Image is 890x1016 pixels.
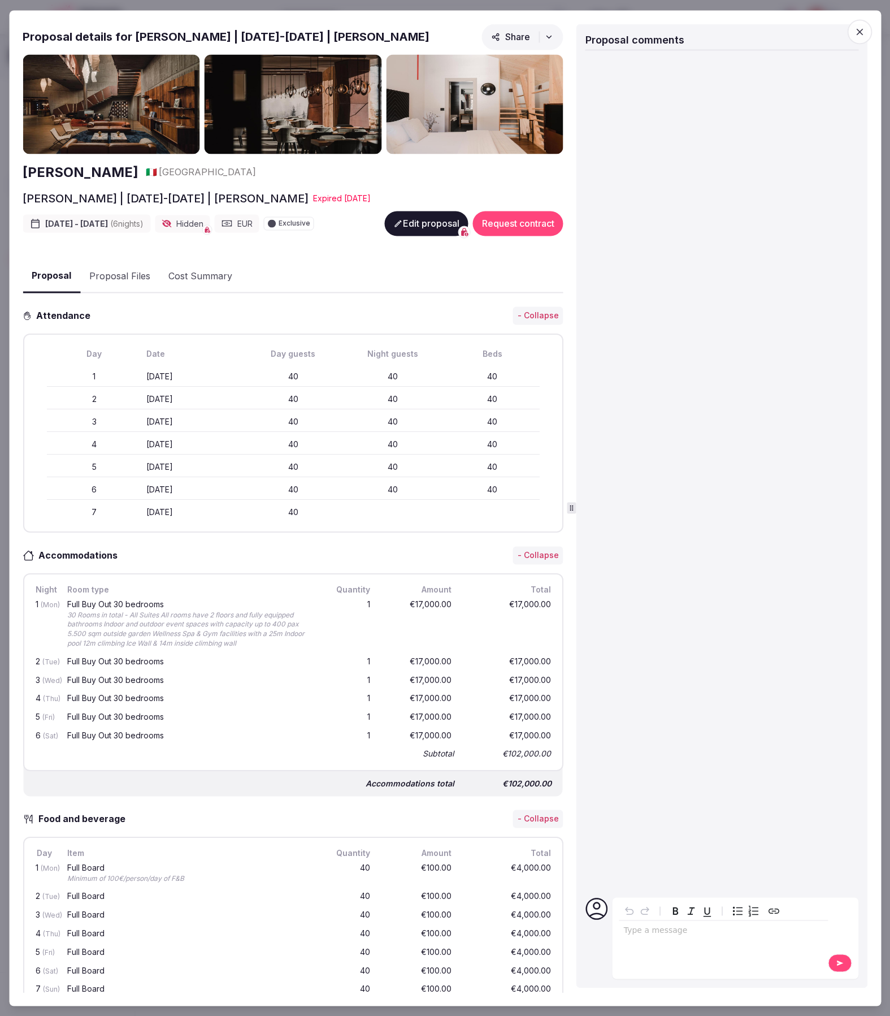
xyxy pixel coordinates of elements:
[215,215,259,233] div: EUR
[67,676,307,684] div: Full Buy Out 30 bedrooms
[146,507,241,518] div: [DATE]
[146,484,241,495] div: [DATE]
[318,674,372,688] div: 1
[318,693,372,707] div: 1
[42,676,62,685] span: (Wed)
[42,929,60,938] span: (Thu)
[159,166,256,179] span: [GEOGRAPHIC_DATA]
[23,191,309,207] h2: [PERSON_NAME] | [DATE]-[DATE] | [PERSON_NAME]
[245,371,340,382] div: 40
[381,598,454,651] div: €17,000.00
[445,461,540,473] div: 40
[463,746,553,762] div: €102,000.00
[318,655,372,669] div: 1
[463,655,553,669] div: €17,000.00
[463,946,553,960] div: €4,000.00
[345,371,440,382] div: 40
[34,548,129,562] h3: Accommodations
[33,730,55,744] div: 6
[67,714,307,721] div: Full Buy Out 30 bedrooms
[463,693,553,707] div: €17,000.00
[155,215,210,233] div: Hidden
[381,693,454,707] div: €17,000.00
[445,416,540,427] div: 40
[730,903,762,919] div: toggle group
[381,674,454,688] div: €17,000.00
[492,31,530,42] span: Share
[42,948,54,957] span: (Fri)
[381,983,454,997] div: €100.00
[42,695,60,703] span: (Thu)
[33,583,55,596] div: Night
[463,598,553,651] div: €17,000.00
[345,461,440,473] div: 40
[110,219,144,228] span: ( 6 night s )
[385,211,468,236] button: Edit proposal
[42,985,59,994] span: (Sun)
[23,163,138,182] a: [PERSON_NAME]
[67,929,307,937] div: Full Board
[463,909,553,923] div: €4,000.00
[318,598,372,651] div: 1
[345,439,440,450] div: 40
[67,864,307,872] div: Full Board
[245,416,340,427] div: 40
[67,600,307,608] div: Full Buy Out 30 bedrooms
[345,416,440,427] div: 40
[318,890,372,905] div: 40
[245,394,340,405] div: 40
[318,730,372,744] div: 1
[46,439,141,450] div: 4
[67,611,307,648] div: 30 Rooms in total - All Suites All rooms have 2 floors and fully equipped bathrooms Indoor and ou...
[245,349,340,360] div: Day guests
[381,711,454,725] div: €17,000.00
[445,371,540,382] div: 40
[145,167,157,178] span: 🇮🇹
[463,674,553,688] div: €17,000.00
[345,394,440,405] div: 40
[381,946,454,960] div: €100.00
[245,484,340,495] div: 40
[463,583,553,596] div: Total
[366,779,454,790] div: Accommodations total
[381,890,454,905] div: €100.00
[33,674,55,688] div: 3
[46,394,141,405] div: 2
[463,983,553,997] div: €4,000.00
[146,394,241,405] div: [DATE]
[318,927,372,941] div: 40
[463,776,554,792] div: €102,000.00
[46,484,141,495] div: 6
[33,711,55,725] div: 5
[423,748,454,759] div: Subtotal
[473,211,563,236] button: Request contract
[46,349,141,360] div: Day
[386,54,563,154] img: Gallery photo 3
[381,965,454,979] div: €100.00
[463,847,553,859] div: Total
[42,893,59,901] span: (Tue)
[730,903,746,919] button: Bulleted list
[513,810,563,828] button: - Collapse
[23,29,429,45] h2: Proposal details for [PERSON_NAME] | [DATE]-[DATE] | [PERSON_NAME]
[445,349,540,360] div: Beds
[33,862,55,886] div: 1
[463,711,553,725] div: €17,000.00
[318,583,372,596] div: Quantity
[146,439,241,450] div: [DATE]
[33,598,55,651] div: 1
[40,600,59,609] span: (Mon)
[67,985,307,993] div: Full Board
[318,983,372,997] div: 40
[279,221,310,227] span: Exclusive
[463,890,553,905] div: €4,000.00
[32,309,99,323] h3: Attendance
[67,658,307,665] div: Full Buy Out 30 bedrooms
[42,658,59,666] span: (Tue)
[33,909,55,923] div: 3
[67,967,307,975] div: Full Board
[67,695,307,703] div: Full Buy Out 30 bedrooms
[46,461,141,473] div: 5
[318,965,372,979] div: 40
[700,903,715,919] button: Underline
